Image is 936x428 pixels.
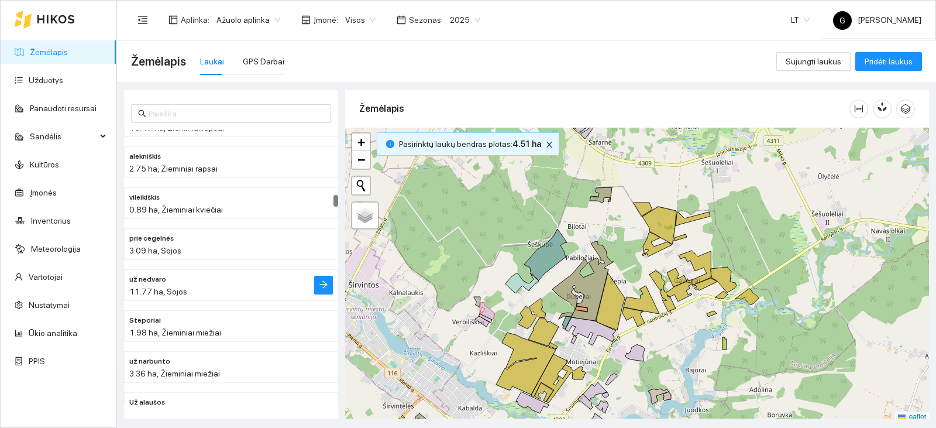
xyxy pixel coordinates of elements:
[129,233,174,244] span: prie cegelnės
[30,188,57,197] a: Įmonės
[833,15,921,25] span: [PERSON_NAME]
[129,192,160,203] span: vileikiškis
[129,164,218,173] span: 2.75 ha, Žieminiai rapsai
[301,15,311,25] span: shop
[30,47,68,57] a: Žemėlapis
[29,357,45,366] a: PPIS
[839,11,845,30] span: G
[319,280,328,291] span: arrow-right
[865,55,913,68] span: Pridėti laukus
[345,11,376,29] span: Visos
[129,287,187,296] span: 11.77 ha, Sojos
[409,13,443,26] span: Sezonas :
[850,104,868,114] span: column-width
[29,76,63,85] a: Užduotys
[216,11,280,29] span: Ažuolo aplinka
[397,15,406,25] span: calendar
[855,57,922,66] a: Pridėti laukus
[512,139,541,149] b: 4.51 ha
[543,141,556,149] span: close
[849,100,868,118] button: column-width
[129,356,170,367] span: už narbunto
[352,151,370,169] a: Zoom out
[357,152,365,167] span: −
[352,177,370,194] button: Initiate a new search
[138,109,146,118] span: search
[149,107,324,120] input: Paieška
[352,203,378,228] a: Layers
[359,92,849,125] div: Žemėlapis
[243,55,284,68] div: GPS Darbai
[30,125,97,148] span: Sandėlis
[129,274,166,285] span: už nedvaro
[31,244,81,254] a: Meteorologija
[29,300,70,310] a: Nustatymai
[399,138,541,150] span: Pasirinktų laukų bendras plotas :
[386,140,394,148] span: info-circle
[450,11,480,29] span: 2025
[29,328,77,338] a: Ūkio analitika
[898,413,926,421] a: Leaflet
[542,138,556,152] button: close
[776,57,851,66] a: Sujungti laukus
[29,272,63,282] a: Vartotojai
[855,52,922,71] button: Pridėti laukus
[352,133,370,151] a: Zoom in
[137,15,148,25] span: menu-fold
[357,135,365,149] span: +
[786,55,841,68] span: Sujungti laukus
[200,55,224,68] div: Laukai
[131,52,186,71] span: Žemėlapis
[314,276,333,295] button: arrow-right
[30,160,59,169] a: Kultūros
[776,52,851,71] button: Sujungti laukus
[168,15,178,25] span: layout
[791,11,810,29] span: LT
[129,328,221,337] span: 1.98 ha, Žieminiai miežiai
[129,246,181,255] span: 3.09 ha, Sojos
[129,369,220,378] span: 3.36 ha, Žieminiai miežiai
[31,216,71,225] a: Inventorius
[129,205,223,214] span: 0.89 ha, Žieminiai kviečiai
[30,104,97,113] a: Panaudoti resursai
[129,151,161,162] span: alekniškis
[181,13,209,26] span: Aplinka :
[129,397,165,408] span: Už alaušos
[131,8,154,32] button: menu-fold
[129,315,161,326] span: Steporiai
[314,13,338,26] span: Įmonė :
